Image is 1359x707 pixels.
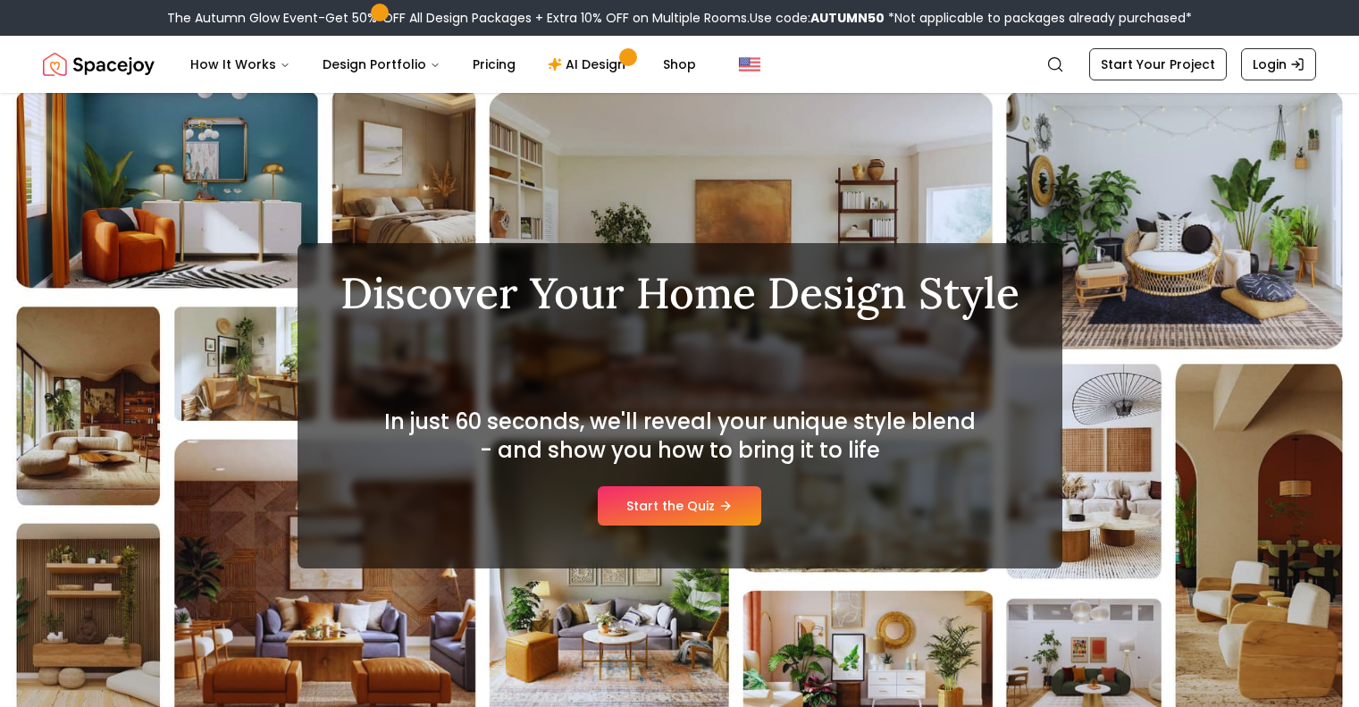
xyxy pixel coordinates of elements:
[810,9,885,27] b: AUTUMN50
[43,36,1316,93] nav: Global
[380,408,980,465] h2: In just 60 seconds, we'll reveal your unique style blend - and show you how to bring it to life
[176,46,305,82] button: How It Works
[598,486,761,526] a: Start the Quiz
[649,46,710,82] a: Shop
[750,9,885,27] span: Use code:
[176,46,710,82] nav: Main
[458,46,530,82] a: Pricing
[167,9,1192,27] div: The Autumn Glow Event-Get 50% OFF All Design Packages + Extra 10% OFF on Multiple Rooms.
[308,46,455,82] button: Design Portfolio
[43,46,155,82] a: Spacejoy
[1241,48,1316,80] a: Login
[533,46,645,82] a: AI Design
[739,54,760,75] img: United States
[340,272,1019,315] h1: Discover Your Home Design Style
[43,46,155,82] img: Spacejoy Logo
[885,9,1192,27] span: *Not applicable to packages already purchased*
[1089,48,1227,80] a: Start Your Project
